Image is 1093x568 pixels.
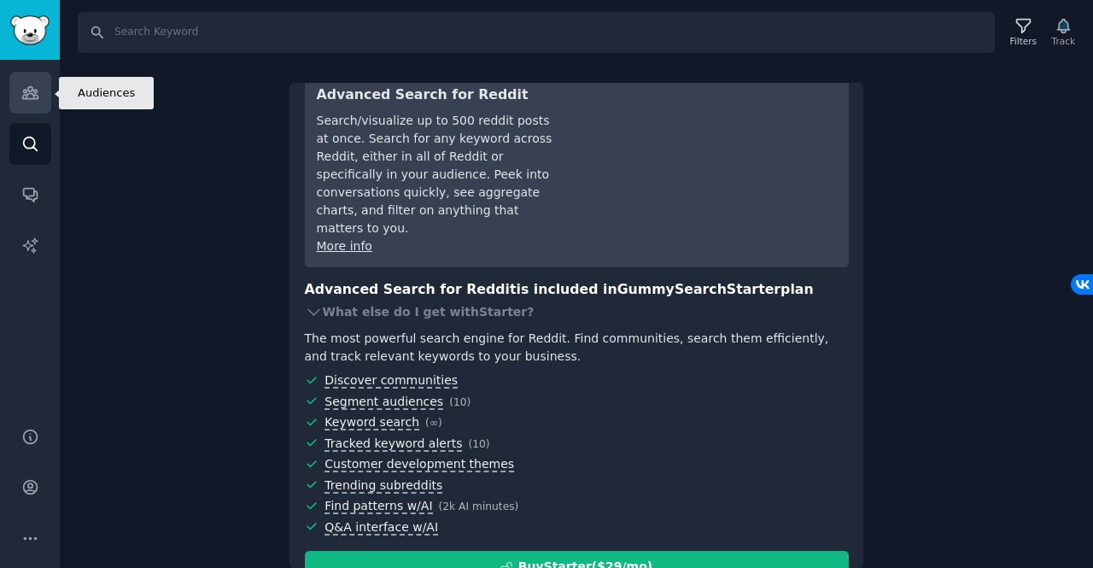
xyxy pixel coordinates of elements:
[324,373,458,389] span: Discover communities
[439,501,519,512] span: ( 2k AI minutes )
[581,85,837,213] iframe: YouTube video player
[78,12,995,53] input: Search Keyword
[305,300,849,324] div: What else do I get with Starter ?
[1010,35,1037,47] div: Filters
[317,112,557,237] div: Search/visualize up to 500 reddit posts at once. Search for any keyword across Reddit, either in ...
[324,457,514,472] span: Customer development themes
[617,281,780,297] span: GummySearch Starter
[324,395,443,410] span: Segment audiences
[305,330,849,366] div: The most powerful search engine for Reddit. Find communities, search them efficiently, and track ...
[324,478,442,494] span: Trending subreddits
[324,436,462,452] span: Tracked keyword alerts
[449,396,471,408] span: ( 10 )
[324,415,419,430] span: Keyword search
[425,417,442,429] span: ( ∞ )
[10,15,50,45] img: GummySearch logo
[468,438,489,450] span: ( 10 )
[317,239,372,253] a: More info
[317,85,557,106] h3: Advanced Search for Reddit
[305,279,849,301] h3: Advanced Search for Reddit is included in plan
[324,499,432,514] span: Find patterns w/AI
[324,520,438,536] span: Q&A interface w/AI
